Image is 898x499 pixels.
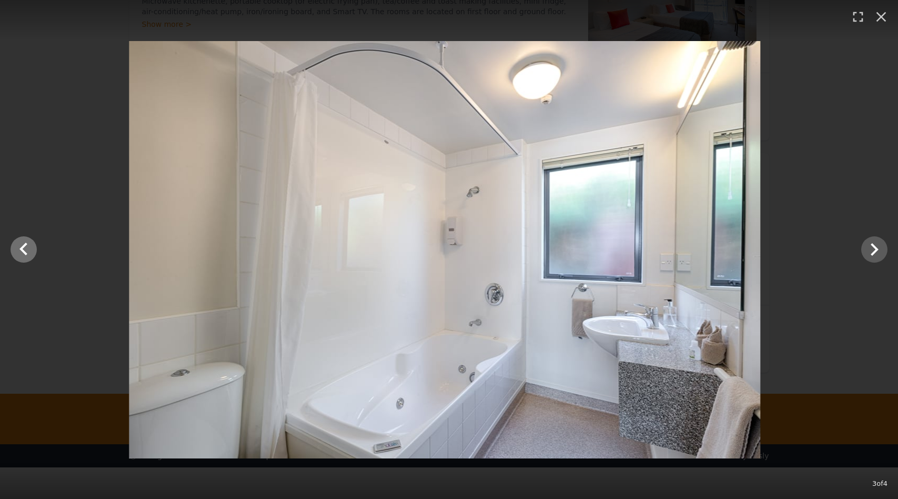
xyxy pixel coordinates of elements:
[870,5,893,28] button: Close (esc)
[872,478,887,489] span: 3 of 4
[129,41,760,458] img: Image 3
[846,5,870,28] button: Enter fullscreen (f)
[861,236,887,263] button: Show slide 4 of 4
[11,236,37,263] button: Show slide 2 of 4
